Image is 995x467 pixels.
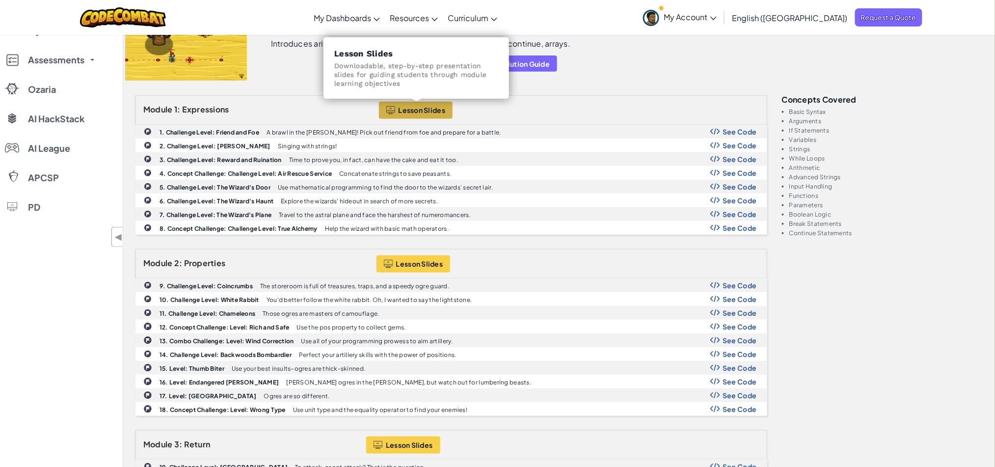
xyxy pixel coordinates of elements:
span: Module [143,258,173,268]
li: Arithmetic [789,165,983,171]
span: English ([GEOGRAPHIC_DATA]) [732,13,848,23]
img: Show Code Logo [710,211,720,218]
span: See Code [723,196,757,204]
li: While Loops [789,155,983,162]
a: My Dashboards [309,4,385,31]
li: Strings [789,146,983,152]
img: IconChallengeLevel.svg [143,405,152,413]
img: IconChallengeLevel.svg [144,155,152,163]
li: Parameters [789,202,983,208]
a: 3. Challenge Level: Reward and Ruination Time to prove you, in fact, can have the cake and eat it... [135,152,767,166]
a: Curriculum [443,4,502,31]
span: Assessments [28,55,84,64]
img: IconChallengeLevel.svg [144,183,152,191]
button: Lesson Slides [366,437,440,454]
p: Use unit type and the equality operator to find your enemies! [293,407,467,413]
span: See Code [723,183,757,191]
b: 18. Concept Challenge: Level: Wrong Type [160,406,286,413]
a: 10. Challenge Level: White Rabbit You'd better follow the white rabbit. Oh, I wanted to say the l... [135,292,767,306]
b: 13. Combo Challenge: Level: Wind Correction [160,337,294,345]
img: Show Code Logo [710,128,720,135]
img: Show Code Logo [710,323,720,330]
img: Show Code Logo [710,282,720,289]
p: Use mathematical programming to find the door to the wizards' secret lair. [278,184,493,191]
span: Lesson Slides [399,106,446,114]
span: See Code [723,309,757,317]
img: IconChallengeLevel.svg [144,309,152,317]
a: Resources [385,4,443,31]
span: AI HackStack [28,114,84,123]
span: Return [184,439,211,449]
img: IconChallengeLevel.svg [144,281,152,289]
img: Show Code Logo [710,378,720,385]
img: Show Code Logo [710,183,720,190]
span: See Code [723,378,757,385]
img: Show Code Logo [710,364,720,371]
p: You'd better follow the white rabbit. Oh, I wanted to say the lightstone. [267,297,472,303]
button: Lesson Slides [376,255,451,273]
p: Introduces arithmetic, counters, advanced while loops, break, continue, arrays. [271,39,570,49]
b: 2. Challenge Level: [PERSON_NAME] [160,142,270,150]
p: Perfect your artillery skills with the power of positions. [299,352,457,358]
li: Functions [789,192,983,199]
h3: Concepts covered [782,95,983,104]
li: Boolean Logic [789,211,983,218]
li: Variables [789,137,983,143]
a: My Account [638,2,722,33]
a: 9. Challenge Level: Coincrumbs The storeroom is full of treasures, traps, and a speedy ogre guard... [135,278,767,292]
img: CodeCombat logo [80,7,166,27]
b: 10. Challenge Level: White Rabbit [160,296,259,303]
li: Arguments [789,118,983,124]
a: 12. Concept Challenge: Level: Rich and Safe Use the pos property to collect gems. Show Code Logo ... [135,320,767,333]
p: Those ogres are masters of camouflage. [263,310,379,317]
a: 17. Level: [GEOGRAPHIC_DATA] Ogres are so different. Show Code Logo See Code [135,388,767,402]
a: 4. Concept Challenge: Challenge Level: Air Rescue Service Concatenate strings to save peasants. S... [135,166,767,180]
span: Module [143,439,173,449]
span: See Code [723,155,757,163]
a: 13. Combo Challenge: Level: Wind Correction Use all of your programming prowess to aim artillery.... [135,333,767,347]
img: Show Code Logo [710,169,720,176]
li: Break Statements [789,220,983,227]
button: Solution Guide [480,55,558,72]
img: IconChallengeLevel.svg [144,210,152,218]
b: 15. Level: Thumb Biter [160,365,224,372]
span: Curriculum [448,13,488,23]
span: AI League [28,144,70,153]
b: 8. Concept Challenge: Challenge Level: True Alchemy [160,225,318,232]
button: Lesson Slides [379,102,453,119]
b: 12. Concept Challenge: Level: Rich and Safe [160,324,290,331]
a: 2. Challenge Level: [PERSON_NAME] Singing with strings! Show Code Logo See Code [135,138,767,152]
span: My Licenses [28,26,81,35]
li: Continue Statements [789,230,983,236]
a: 5. Challenge Level: The Wizard's Door Use mathematical programming to find the door to the wizard... [135,180,767,193]
img: Show Code Logo [710,142,720,149]
p: The storeroom is full of treasures, traps, and a speedy ogre guard. [260,283,449,289]
img: Show Code Logo [710,296,720,302]
img: IconChallengeLevel.svg [143,322,152,331]
b: 4. Concept Challenge: Challenge Level: Air Rescue Service [160,170,332,177]
span: 1: [174,104,181,114]
span: My Account [664,12,717,22]
p: Singing with strings! [278,143,337,149]
img: IconChallengeLevel.svg [144,196,152,204]
span: Lesson Slides [386,441,433,449]
p: Time to prove you, in fact, can have the cake and eat it too. [289,157,458,163]
p: Use all of your programming prowess to aim artillery. [301,338,453,344]
img: Show Code Logo [710,406,720,412]
p: Concatenate strings to save peasants. [339,170,451,177]
a: 14. Challenge Level: Backwoods Bombardier Perfect your artillery skills with the power of positio... [135,347,767,361]
p: Help the wizard with basic math operators. [325,225,449,232]
span: Solution Guide [499,60,550,68]
img: IconChallengeLevel.svg [143,391,152,400]
img: IconChallengeLevel.svg [144,141,152,149]
span: See Code [723,323,757,330]
img: Show Code Logo [710,392,720,399]
span: Request a Quote [855,8,922,27]
img: IconChallengeLevel.svg [144,224,152,232]
a: 16. Level: Endangered [PERSON_NAME] [PERSON_NAME] ogres in the [PERSON_NAME], but watch out for l... [135,375,767,388]
img: IconChallengeLevel.svg [143,363,152,372]
span: See Code [723,141,757,149]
